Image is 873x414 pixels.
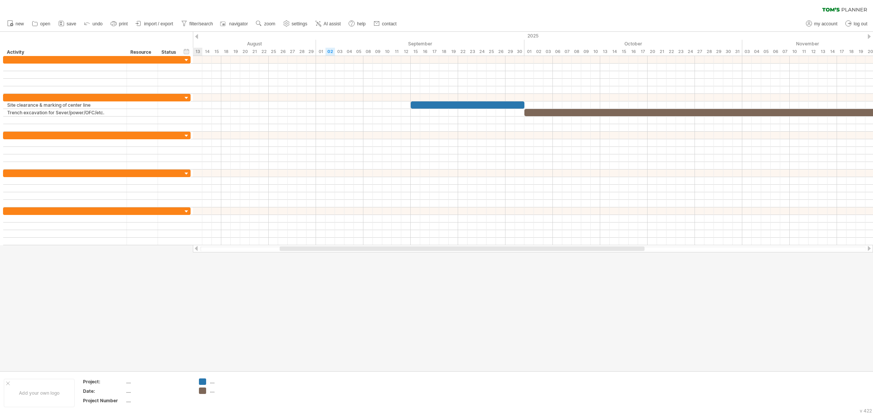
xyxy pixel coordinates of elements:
[324,21,341,26] span: AI assist
[843,19,870,29] a: log out
[16,21,24,26] span: new
[610,48,619,56] div: Tuesday, 14 October 2025
[219,19,250,29] a: navigator
[82,19,105,29] a: undo
[846,48,856,56] div: Tuesday, 18 November 2025
[648,48,657,56] div: Monday, 20 October 2025
[600,48,610,56] div: Monday, 13 October 2025
[752,48,761,56] div: Tuesday, 4 November 2025
[119,21,128,26] span: print
[7,101,123,109] div: Site clearance & marking of center line
[534,48,543,56] div: Thursday, 2 October 2025
[126,388,190,394] div: ....
[524,48,534,56] div: Wednesday, 1 October 2025
[818,48,828,56] div: Thursday, 13 November 2025
[382,21,397,26] span: contact
[316,40,524,48] div: September 2025
[264,21,275,26] span: zoom
[126,378,190,385] div: ....
[439,48,449,56] div: Thursday, 18 September 2025
[382,48,392,56] div: Wednesday, 10 September 2025
[297,48,307,56] div: Thursday, 28 August 2025
[210,378,251,385] div: ....
[210,388,251,394] div: ....
[130,48,153,56] div: Resource
[363,48,373,56] div: Monday, 8 September 2025
[56,19,78,29] a: save
[357,21,366,26] span: help
[685,48,695,56] div: Friday, 24 October 2025
[742,48,752,56] div: Monday, 3 November 2025
[67,21,76,26] span: save
[524,40,742,48] div: October 2025
[189,21,213,26] span: filter/search
[657,48,666,56] div: Tuesday, 21 October 2025
[7,48,122,56] div: Activity
[629,48,638,56] div: Thursday, 16 October 2025
[288,48,297,56] div: Wednesday, 27 August 2025
[202,48,212,56] div: Thursday, 14 August 2025
[666,48,676,56] div: Wednesday, 22 October 2025
[562,48,572,56] div: Tuesday, 7 October 2025
[313,19,343,29] a: AI assist
[515,48,524,56] div: Tuesday, 30 September 2025
[392,48,401,56] div: Thursday, 11 September 2025
[771,48,780,56] div: Thursday, 6 November 2025
[799,48,809,56] div: Tuesday, 11 November 2025
[468,48,477,56] div: Tuesday, 23 September 2025
[733,48,742,56] div: Friday, 31 October 2025
[837,48,846,56] div: Monday, 17 November 2025
[496,48,505,56] div: Friday, 26 September 2025
[30,19,53,29] a: open
[619,48,629,56] div: Wednesday, 15 October 2025
[804,19,840,29] a: my account
[212,48,221,56] div: Friday, 15 August 2025
[335,48,344,56] div: Wednesday, 3 September 2025
[581,48,591,56] div: Thursday, 9 October 2025
[269,48,278,56] div: Monday, 25 August 2025
[229,21,248,26] span: navigator
[117,40,316,48] div: August 2025
[179,19,215,29] a: filter/search
[572,48,581,56] div: Wednesday, 8 October 2025
[553,48,562,56] div: Monday, 6 October 2025
[344,48,354,56] div: Thursday, 4 September 2025
[790,48,799,56] div: Monday, 10 November 2025
[83,378,125,385] div: Project:
[695,48,704,56] div: Monday, 27 October 2025
[458,48,468,56] div: Monday, 22 September 2025
[856,48,865,56] div: Wednesday, 19 November 2025
[761,48,771,56] div: Wednesday, 5 November 2025
[373,48,382,56] div: Tuesday, 9 September 2025
[161,48,178,56] div: Status
[134,19,175,29] a: import / export
[240,48,250,56] div: Wednesday, 20 August 2025
[40,21,50,26] span: open
[505,48,515,56] div: Monday, 29 September 2025
[401,48,411,56] div: Friday, 12 September 2025
[543,48,553,56] div: Friday, 3 October 2025
[411,48,420,56] div: Monday, 15 September 2025
[250,48,259,56] div: Thursday, 21 August 2025
[221,48,231,56] div: Monday, 18 August 2025
[259,48,269,56] div: Friday, 22 August 2025
[714,48,723,56] div: Wednesday, 29 October 2025
[449,48,458,56] div: Friday, 19 September 2025
[126,397,190,404] div: ....
[854,21,867,26] span: log out
[860,408,872,414] div: v 422
[325,48,335,56] div: Tuesday, 2 September 2025
[591,48,600,56] div: Friday, 10 October 2025
[7,109,123,116] div: Trench excavation for Sever/power/OFC/etc.
[638,48,648,56] div: Friday, 17 October 2025
[231,48,240,56] div: Tuesday, 19 August 2025
[420,48,430,56] div: Tuesday, 16 September 2025
[292,21,307,26] span: settings
[109,19,130,29] a: print
[83,388,125,394] div: Date:
[704,48,714,56] div: Tuesday, 28 October 2025
[354,48,363,56] div: Friday, 5 September 2025
[282,19,310,29] a: settings
[83,397,125,404] div: Project Number
[828,48,837,56] div: Friday, 14 November 2025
